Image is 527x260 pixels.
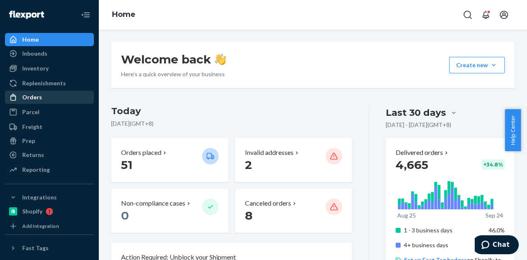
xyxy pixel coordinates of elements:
div: Prep [22,137,35,145]
a: Freight [5,120,94,134]
a: Home [5,33,94,46]
button: Integrations [5,191,94,204]
span: 0 [121,208,129,223]
a: Shopify [5,205,94,218]
span: 2 [245,158,252,172]
ol: breadcrumbs [105,3,142,27]
div: + 34.8 % [482,159,505,170]
span: 4,665 [396,158,428,172]
a: Home [112,10,135,19]
div: Shopify [22,207,42,215]
a: Prep [5,134,94,148]
div: Add Integration [22,223,59,230]
a: Inventory [5,62,94,75]
a: Returns [5,148,94,162]
div: Orders [22,93,42,101]
p: [DATE] - [DATE] ( GMT+8 ) [386,121,451,129]
a: Replenishments [5,77,94,90]
button: Help Center [505,109,521,151]
h3: Today [111,105,352,118]
span: 8 [245,208,252,223]
p: 1 - 3 business days [404,226,483,234]
div: Integrations [22,193,57,201]
button: Canceled orders 8 [235,189,352,233]
div: Inventory [22,64,49,73]
p: Here’s a quick overview of your business [121,70,226,78]
h1: Welcome back [121,52,226,67]
div: Freight [22,123,42,131]
p: Non-compliance cases [121,199,185,208]
div: Returns [22,151,44,159]
div: Inbounds [22,49,47,58]
div: Home [22,35,39,44]
p: [DATE] ( GMT+8 ) [111,119,352,128]
button: Orders placed 51 [111,138,229,182]
p: Orders placed [121,148,161,157]
a: Inbounds [5,47,94,60]
div: Fast Tags [22,244,49,252]
p: Invalid addresses [245,148,294,157]
button: Open notifications [478,7,494,23]
div: Parcel [22,108,40,116]
button: Open account menu [496,7,512,23]
button: Non-compliance cases 0 [111,189,229,233]
div: Replenishments [22,79,66,87]
iframe: Opens a widget where you can chat to one of our agents [475,235,519,256]
p: Aug 25 [397,211,416,220]
button: Open Search Box [459,7,476,23]
img: hand-wave emoji [215,54,226,65]
p: Sep 24 [485,211,503,220]
a: Parcel [5,105,94,119]
p: Canceled orders [245,199,291,208]
div: Last 30 days [386,106,446,119]
button: Invalid addresses 2 [235,138,352,182]
a: Reporting [5,163,94,176]
p: 4+ business days [404,241,483,249]
span: 46.0% [489,227,505,234]
a: Orders [5,91,94,104]
a: Add Integration [5,221,94,231]
span: 51 [121,158,133,172]
img: Flexport logo [9,11,44,19]
button: Delivered orders [396,148,450,157]
button: Fast Tags [5,241,94,255]
button: Create new [449,57,505,73]
div: Reporting [22,166,50,174]
button: Close Navigation [77,7,94,23]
